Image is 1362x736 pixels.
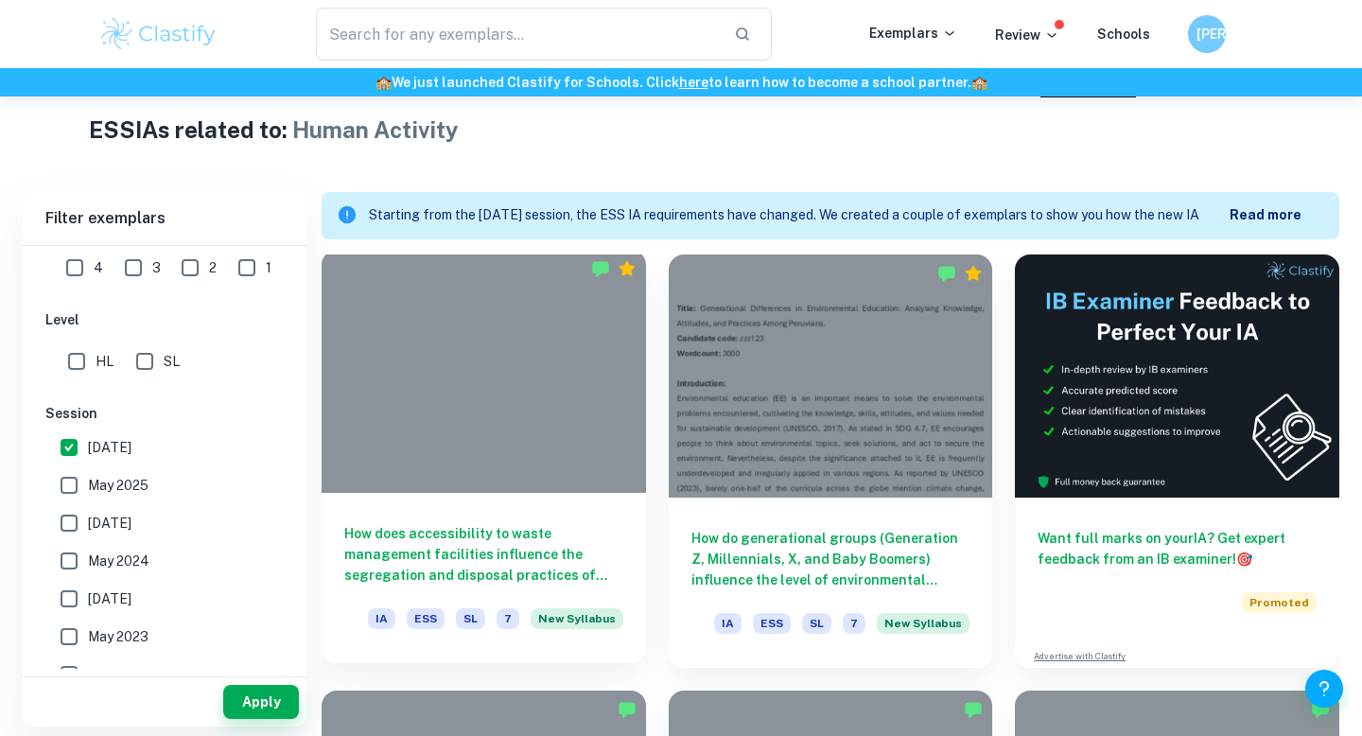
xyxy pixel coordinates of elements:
h6: Filter exemplars [23,192,306,245]
img: Marked [964,700,983,719]
b: Read more [1230,207,1301,222]
img: Thumbnail [1015,254,1339,498]
button: Help and Feedback [1305,670,1343,708]
h6: How do generational groups (Generation Z, Millennials, X, and Baby Boomers) influence the level o... [691,528,970,590]
span: [DATE] [88,588,131,609]
h6: [PERSON_NAME] [1196,24,1218,44]
span: [DATE] [88,664,131,685]
span: IA [368,608,395,629]
span: HL [96,351,113,372]
h6: Level [45,309,284,330]
h6: Want full marks on your IA ? Get expert feedback from an IB examiner! [1038,528,1317,570]
a: here [679,75,708,90]
p: Starting from the [DATE] session, the ESS IA requirements have changed. We created a couple of ex... [369,205,1230,226]
button: Apply [223,685,299,719]
span: Human Activity [292,116,459,143]
span: 3 [152,257,161,278]
span: 7 [497,608,519,629]
span: New Syllabus [877,613,969,634]
div: Premium [618,259,637,278]
span: IA [714,613,742,634]
span: ESS [407,608,445,629]
span: May 2023 [88,626,148,647]
span: 2 [209,257,217,278]
span: ESS [753,613,791,634]
span: SL [164,351,180,372]
span: 🎯 [1236,552,1252,567]
h6: Session [45,403,284,424]
img: Marked [618,700,637,719]
h6: How does accessibility to waste management facilities influence the segregation and disposal prac... [344,523,623,586]
h6: We just launched Clastify for Schools. Click to learn how to become a school partner. [4,72,1358,93]
span: 4 [94,257,103,278]
div: Starting from the May 2026 session, the ESS IA requirements have changed. We created this exempla... [531,608,623,640]
img: Marked [1311,700,1330,719]
span: [DATE] [88,513,131,534]
span: [DATE] [88,437,131,458]
div: Premium [964,264,983,283]
div: Starting from the May 2026 session, the ESS IA requirements have changed. We created this exempla... [877,613,969,645]
input: Search for any exemplars... [316,8,719,61]
span: SL [802,613,831,634]
span: 7 [843,613,865,634]
a: Want full marks on yourIA? Get expert feedback from an IB examiner!PromotedAdvertise with Clastify [1015,254,1339,668]
h1: ESS IAs related to: [89,113,1274,147]
a: How does accessibility to waste management facilities influence the segregation and disposal prac... [322,254,646,668]
a: Advertise with Clastify [1034,650,1126,663]
img: Marked [937,264,956,283]
span: May 2025 [88,475,148,496]
span: 1 [266,257,271,278]
a: How do generational groups (Generation Z, Millennials, X, and Baby Boomers) influence the level o... [669,254,993,668]
span: Promoted [1242,592,1317,613]
p: Review [995,25,1059,45]
span: New Syllabus [531,608,623,629]
span: 🏫 [375,75,392,90]
button: [PERSON_NAME] [1188,15,1226,53]
span: May 2024 [88,551,149,571]
span: SL [456,608,485,629]
p: Exemplars [869,23,957,44]
img: Clastify logo [98,15,218,53]
a: Schools [1097,26,1150,42]
span: 🏫 [971,75,987,90]
img: Marked [591,259,610,278]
